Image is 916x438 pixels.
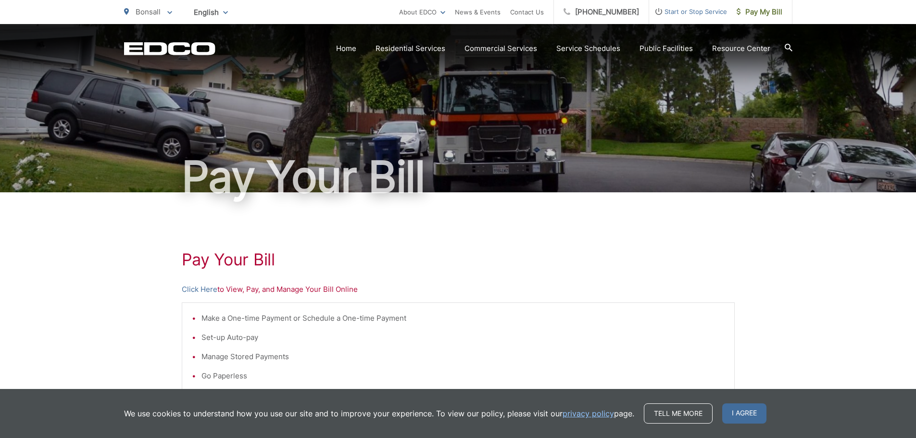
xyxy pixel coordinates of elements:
[187,4,235,21] span: English
[201,370,725,382] li: Go Paperless
[182,284,217,295] a: Click Here
[722,403,766,424] span: I agree
[563,408,614,419] a: privacy policy
[124,408,634,419] p: We use cookies to understand how you use our site and to improve your experience. To view our pol...
[201,332,725,343] li: Set-up Auto-pay
[399,6,445,18] a: About EDCO
[737,6,782,18] span: Pay My Bill
[201,313,725,324] li: Make a One-time Payment or Schedule a One-time Payment
[556,43,620,54] a: Service Schedules
[640,43,693,54] a: Public Facilities
[712,43,770,54] a: Resource Center
[182,284,735,295] p: to View, Pay, and Manage Your Bill Online
[201,351,725,363] li: Manage Stored Payments
[182,250,735,269] h1: Pay Your Bill
[124,153,792,201] h1: Pay Your Bill
[376,43,445,54] a: Residential Services
[510,6,544,18] a: Contact Us
[136,7,161,16] span: Bonsall
[644,403,713,424] a: Tell me more
[124,42,215,55] a: EDCD logo. Return to the homepage.
[336,43,356,54] a: Home
[455,6,501,18] a: News & Events
[464,43,537,54] a: Commercial Services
